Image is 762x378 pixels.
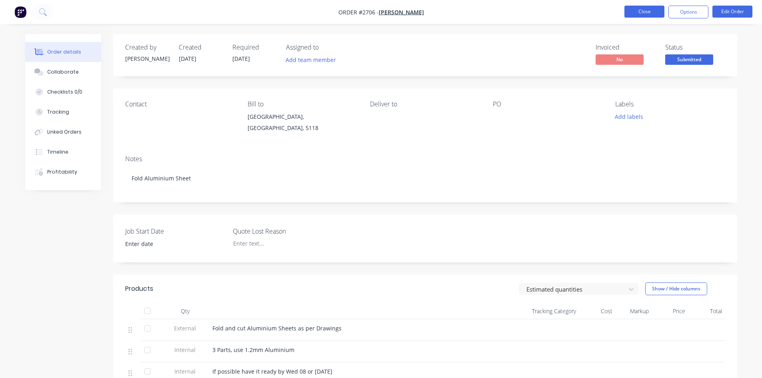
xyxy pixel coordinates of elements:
button: Checklists 0/0 [25,82,101,102]
div: [PERSON_NAME] [125,54,169,63]
div: Markup [616,303,652,319]
span: Order #2706 - [338,8,379,16]
div: Created [179,44,223,51]
div: [GEOGRAPHIC_DATA], [GEOGRAPHIC_DATA], 5118 [248,111,357,137]
div: Price [652,303,688,319]
span: Internal [164,346,206,354]
div: Labels [615,100,725,108]
div: Status [665,44,725,51]
span: 3 Parts, use 1.2mm Aluminium [212,346,294,354]
button: Timeline [25,142,101,162]
button: Show / Hide columns [645,282,707,295]
div: Checklists 0/0 [47,88,82,96]
div: Total [688,303,725,319]
div: Tracking [47,108,69,116]
div: Created by [125,44,169,51]
div: Profitability [47,168,77,176]
div: Cost [579,303,616,319]
div: PO [493,100,602,108]
div: Notes [125,155,725,163]
span: If possible have it ready by Wed 08 or [DATE] [212,368,332,375]
button: Edit Order [712,6,752,18]
span: Fold and cut Aluminium Sheets as per Drawings [212,324,342,332]
div: Timeline [47,148,68,156]
button: Tracking [25,102,101,122]
button: Submitted [665,54,713,66]
button: Order details [25,42,101,62]
div: Collaborate [47,68,79,76]
a: [PERSON_NAME] [379,8,424,16]
div: Qty [161,303,209,319]
button: Add labels [611,111,648,122]
button: Close [624,6,664,18]
div: Required [232,44,276,51]
span: Internal [164,367,206,376]
span: [DATE] [179,55,196,62]
div: Assigned to [286,44,366,51]
span: No [596,54,644,64]
button: Linked Orders [25,122,101,142]
span: External [164,324,206,332]
div: [GEOGRAPHIC_DATA], [GEOGRAPHIC_DATA], 5118 [248,111,357,134]
div: Fold Aluminium Sheet [125,166,725,190]
label: Quote Lost Reason [233,226,333,236]
img: Factory [14,6,26,18]
div: Deliver to [370,100,480,108]
button: Add team member [286,54,340,65]
div: Products [125,284,153,294]
button: Options [668,6,708,18]
div: Contact [125,100,235,108]
span: Submitted [665,54,713,64]
span: [DATE] [232,55,250,62]
label: Job Start Date [125,226,225,236]
input: Enter date [120,238,219,250]
div: Tracking Category [489,303,579,319]
button: Profitability [25,162,101,182]
button: Add team member [281,54,340,65]
div: Bill to [248,100,357,108]
div: Order details [47,48,81,56]
button: Collaborate [25,62,101,82]
div: Invoiced [596,44,656,51]
div: Linked Orders [47,128,82,136]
